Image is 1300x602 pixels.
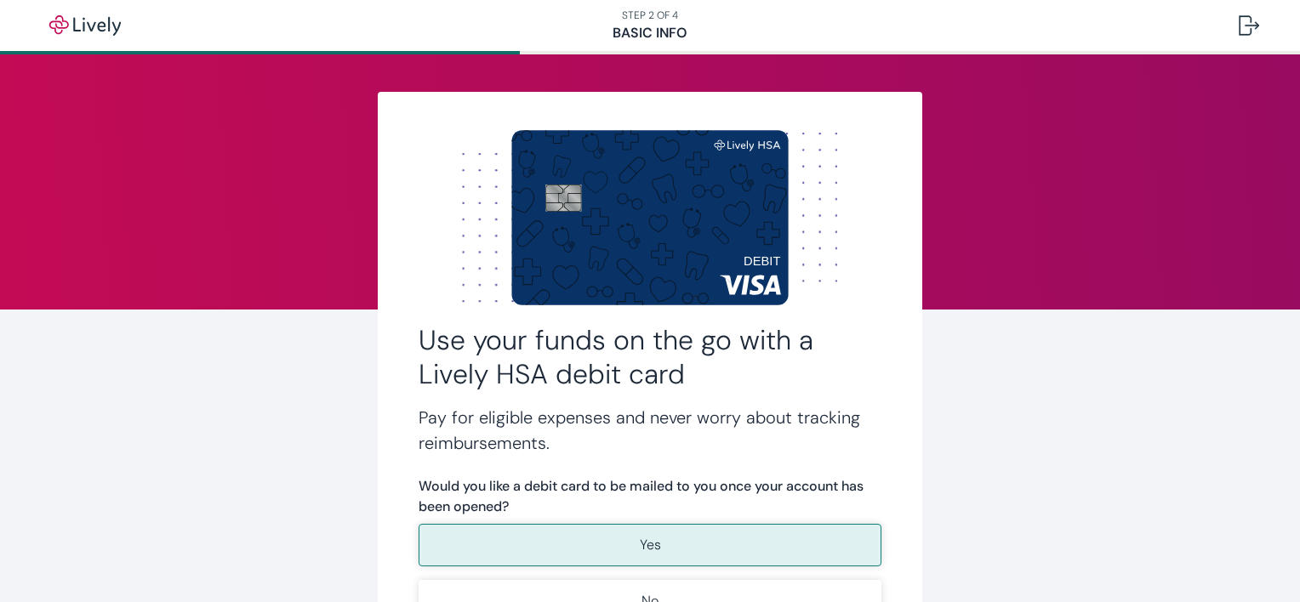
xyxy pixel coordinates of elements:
[511,130,789,304] img: Debit card
[419,323,881,391] h2: Use your funds on the go with a Lively HSA debit card
[419,133,881,303] img: Dot background
[1225,5,1273,46] button: Log out
[419,476,881,517] label: Would you like a debit card to be mailed to you once your account has been opened?
[640,535,661,555] p: Yes
[37,15,133,36] img: Lively
[419,405,881,456] h4: Pay for eligible expenses and never worry about tracking reimbursements.
[419,524,881,566] button: Yes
